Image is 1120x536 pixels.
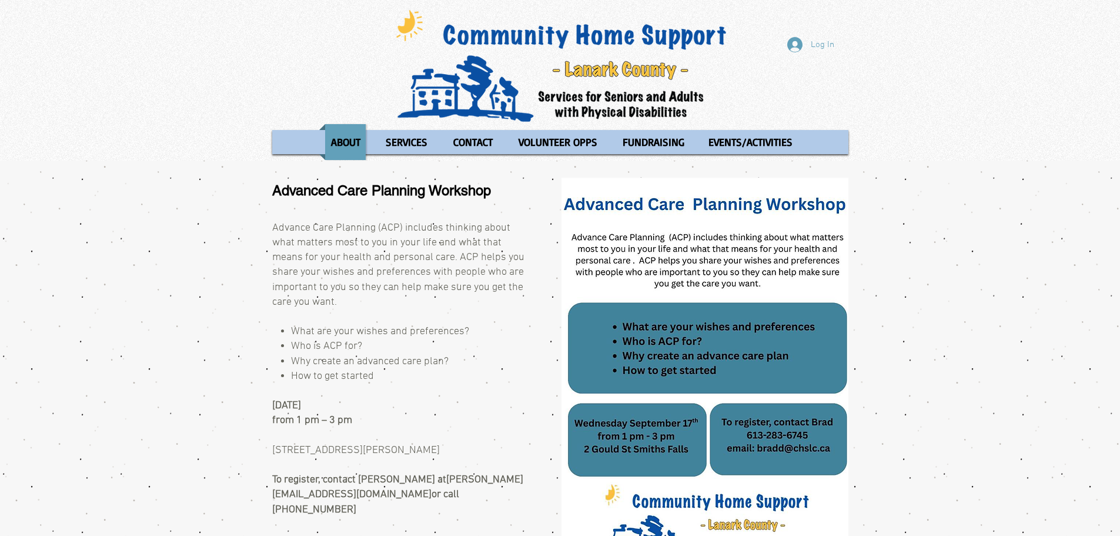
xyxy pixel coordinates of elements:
[291,370,374,382] span: How to get started ​
[375,124,439,160] a: SERVICES
[611,124,694,160] a: FUNDRAISING
[272,182,491,198] span: Advanced Care Planning Workshop
[291,355,449,368] span: Why create an advanced care plan?
[807,39,838,51] span: Log In
[291,340,362,352] span: Who is ACP for?
[272,444,440,457] span: [STREET_ADDRESS][PERSON_NAME]
[442,124,504,160] a: CONTACT
[448,124,498,160] p: CONTACT
[507,124,609,160] a: VOLUNTEER OPPS
[617,124,690,160] p: FUNDRAISING
[272,474,523,515] span: To register, contact [PERSON_NAME] at or call [PHONE_NUMBER]
[272,222,524,308] span: Advance Care Planning (ACP) includes thinking about what matters most to you in your life and wha...
[272,399,352,427] span: [DATE] from 1 pm – 3 pm
[779,34,842,56] button: Log In
[513,124,603,160] p: VOLUNTEER OPPS
[703,124,798,160] p: EVENTS/ACTIVITIES
[697,124,804,160] a: EVENTS/ACTIVITIES
[319,124,372,160] a: ABOUT
[326,124,366,160] p: ABOUT
[272,124,848,160] nav: Site
[380,124,433,160] p: SERVICES
[291,325,469,338] span: What are your wishes and preferences?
